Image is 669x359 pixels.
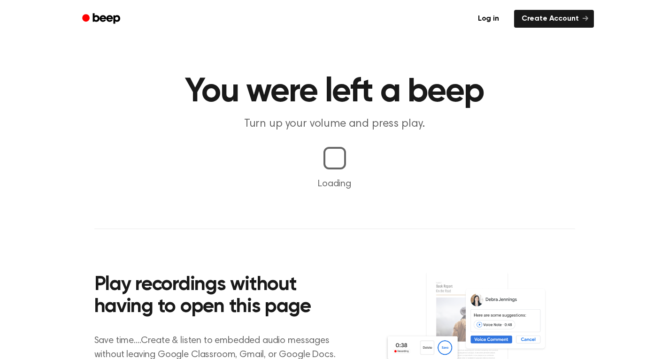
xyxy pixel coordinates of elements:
[76,10,129,28] a: Beep
[11,177,658,191] p: Loading
[154,116,515,132] p: Turn up your volume and press play.
[94,274,347,319] h2: Play recordings without having to open this page
[94,75,575,109] h1: You were left a beep
[469,8,508,30] a: Log in
[514,10,594,28] a: Create Account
